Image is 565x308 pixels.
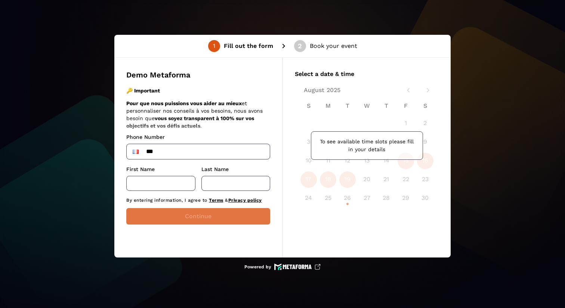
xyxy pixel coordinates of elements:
p: et personnaliser nos conseils à vos besoins, nous avons besoin que . [126,100,268,129]
a: Terms [209,198,223,203]
span: First Name [126,166,155,172]
span: & [225,198,228,203]
p: Book your event [310,42,357,51]
strong: 🔑 Important [126,88,160,94]
strong: Pour que nous puissions vous aider au mieux [126,100,242,106]
a: Powered by [244,263,321,270]
p: Powered by [244,264,271,270]
p: Demo Metaforma [126,70,190,80]
div: France: + 33 [128,146,143,158]
p: Fill out the form [224,42,273,51]
div: 1 [213,43,215,49]
div: 2 [298,43,302,49]
strong: vous soyez transparent à 100% sur vos objectifs et vos défis actuels [126,115,254,129]
span: Phone Number [126,134,165,140]
span: Last Name [201,166,229,172]
p: By entering information, I agree to [126,197,270,204]
p: Select a date & time [295,70,439,79]
p: To see available time slots please fill in your details [317,138,417,153]
a: Privacy policy [228,198,262,203]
